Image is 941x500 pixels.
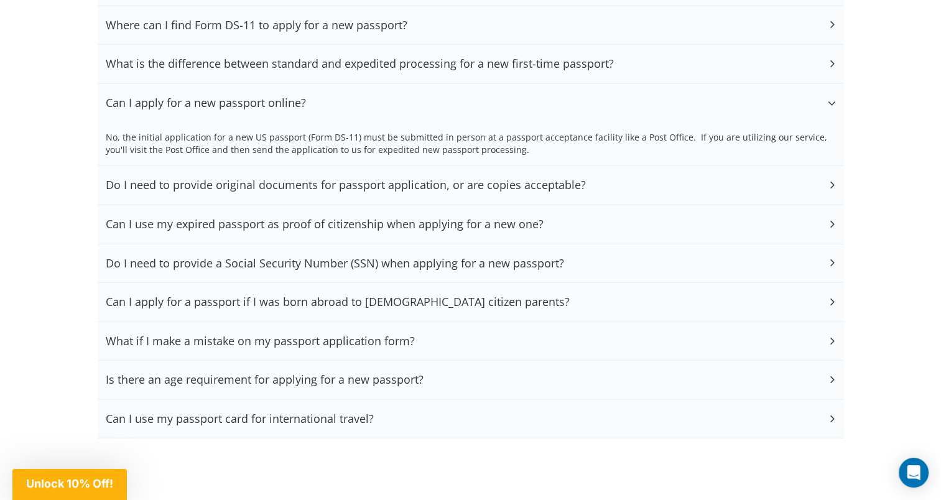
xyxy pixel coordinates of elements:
[106,131,836,156] p: No, the initial application for a new US passport (Form DS-11) must be submitted in person at a p...
[106,57,614,71] h3: What is the difference between standard and expedited processing for a new first-time passport?
[106,257,564,271] h3: Do I need to provide a Social Security Number (SSN) when applying for a new passport?
[106,218,544,231] h3: Can I use my expired passport as proof of citizenship when applying for a new one?
[106,373,424,387] h3: Is there an age requirement for applying for a new passport?
[106,96,306,110] h3: Can I apply for a new passport online?
[106,295,570,309] h3: Can I apply for a passport if I was born abroad to [DEMOGRAPHIC_DATA] citizen parents?
[899,458,929,488] div: Open Intercom Messenger
[26,477,113,490] span: Unlock 10% Off!
[106,335,415,348] h3: What if I make a mistake on my passport application form?
[106,412,374,426] h3: Can I use my passport card for international travel?
[12,469,127,500] div: Unlock 10% Off!
[106,178,586,192] h3: Do I need to provide original documents for passport application, or are copies acceptable?
[106,19,407,32] h3: Where can I find Form DS-11 to apply for a new passport?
